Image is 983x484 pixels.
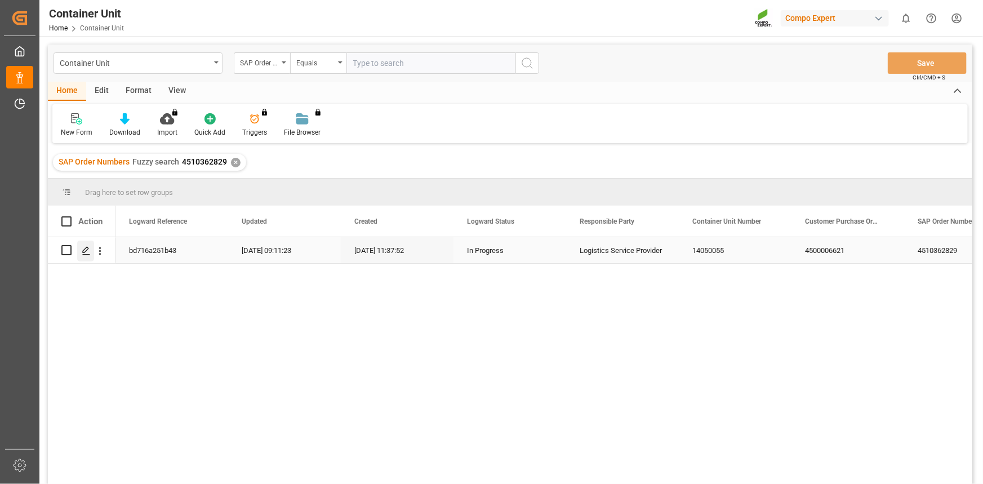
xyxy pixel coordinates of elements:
div: In Progress [467,238,553,264]
span: Customer Purchase Order Numbers [805,217,880,225]
div: View [160,82,194,101]
div: Edit [86,82,117,101]
button: Save [888,52,967,74]
div: [DATE] 09:11:23 [228,237,341,263]
button: open menu [234,52,290,74]
button: Help Center [919,6,944,31]
input: Type to search [346,52,515,74]
div: Compo Expert [781,10,889,26]
span: Logward Reference [129,217,187,225]
div: SAP Order Numbers [240,55,278,68]
div: Format [117,82,160,101]
div: Logistics Service Provider [566,237,679,263]
div: Home [48,82,86,101]
button: show 0 new notifications [893,6,919,31]
span: Updated [242,217,267,225]
button: open menu [290,52,346,74]
span: SAP Order Numbers [918,217,977,225]
button: Compo Expert [781,7,893,29]
div: Container Unit [49,5,124,22]
button: open menu [54,52,223,74]
div: 14050055 [679,237,791,263]
div: ✕ [231,158,241,167]
button: search button [515,52,539,74]
div: Press SPACE to select this row. [48,237,115,264]
span: SAP Order Numbers [59,157,130,166]
a: Home [49,24,68,32]
div: bd716a251b43 [115,237,228,263]
div: Quick Add [194,127,225,137]
div: New Form [61,127,92,137]
img: Screenshot%202023-09-29%20at%2010.02.21.png_1712312052.png [755,8,773,28]
div: Action [78,216,103,227]
div: [DATE] 11:37:52 [341,237,453,263]
span: Ctrl/CMD + S [913,73,945,82]
div: Download [109,127,140,137]
span: Drag here to set row groups [85,188,173,197]
span: Container Unit Number [692,217,761,225]
div: Container Unit [60,55,210,69]
span: Responsible Party [580,217,634,225]
span: 4510362829 [182,157,227,166]
span: Fuzzy search [132,157,179,166]
div: Equals [296,55,335,68]
div: 4500006621 [791,237,904,263]
span: Created [354,217,377,225]
span: Logward Status [467,217,514,225]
